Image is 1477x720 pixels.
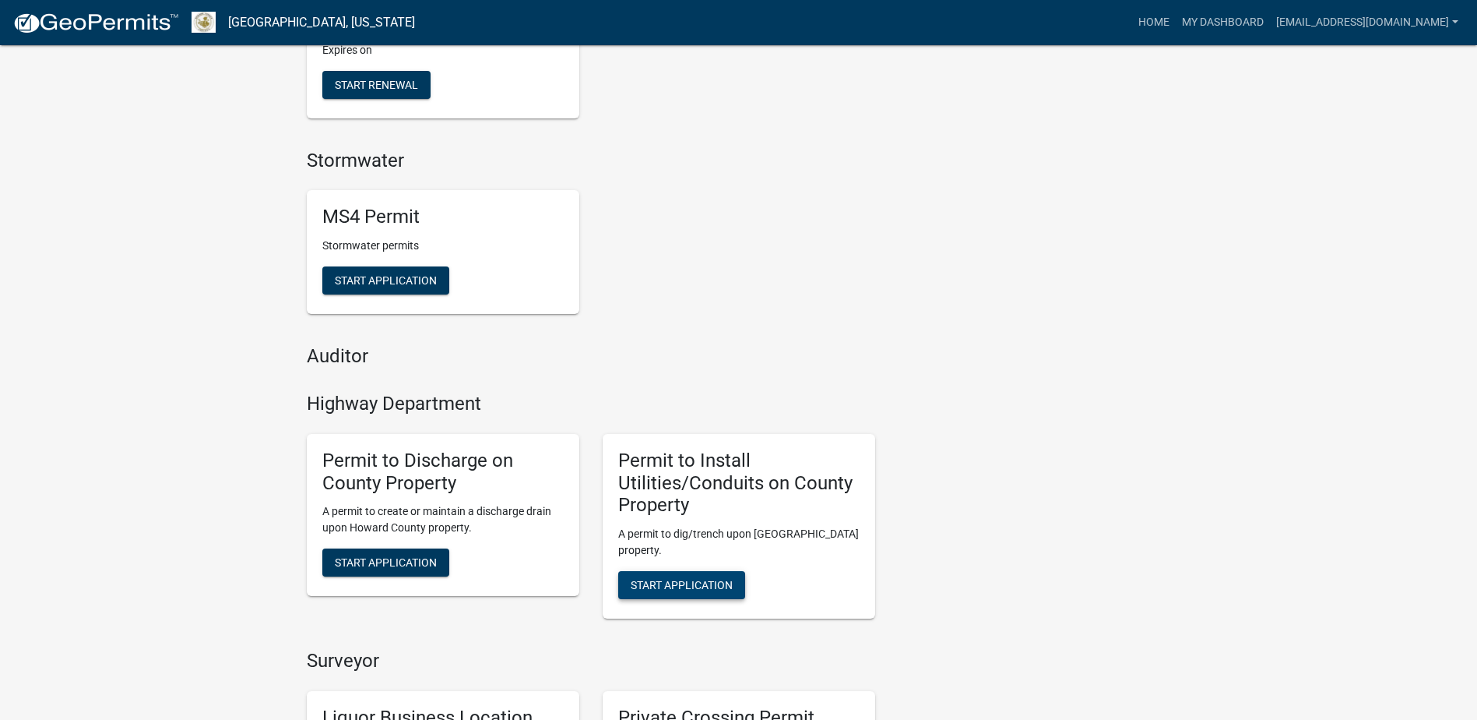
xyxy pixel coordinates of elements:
h4: Highway Department [307,393,875,415]
h5: MS4 Permit [322,206,564,228]
p: A permit to create or maintain a discharge drain upon Howard County property. [322,503,564,536]
p: Stormwater permits [322,238,564,254]
a: My Dashboard [1176,8,1270,37]
h5: Permit to Discharge on County Property [322,450,564,495]
button: Start Application [618,571,745,599]
h4: Stormwater [307,150,875,172]
a: [GEOGRAPHIC_DATA], [US_STATE] [228,9,415,36]
button: Start Application [322,549,449,577]
p: Expires on [322,42,564,58]
h4: Surveyor [307,650,875,672]
h4: Auditor [307,345,875,368]
span: Start Renewal [335,78,418,90]
span: Start Application [335,274,437,287]
a: [EMAIL_ADDRESS][DOMAIN_NAME] [1270,8,1465,37]
p: A permit to dig/trench upon [GEOGRAPHIC_DATA] property. [618,526,860,559]
button: Start Application [322,266,449,295]
button: Start Renewal [322,71,431,99]
a: Home [1132,8,1176,37]
img: Howard County, Indiana [192,12,216,33]
h5: Permit to Install Utilities/Conduits on County Property [618,450,860,517]
span: Start Application [631,579,733,591]
span: Start Application [335,556,437,569]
